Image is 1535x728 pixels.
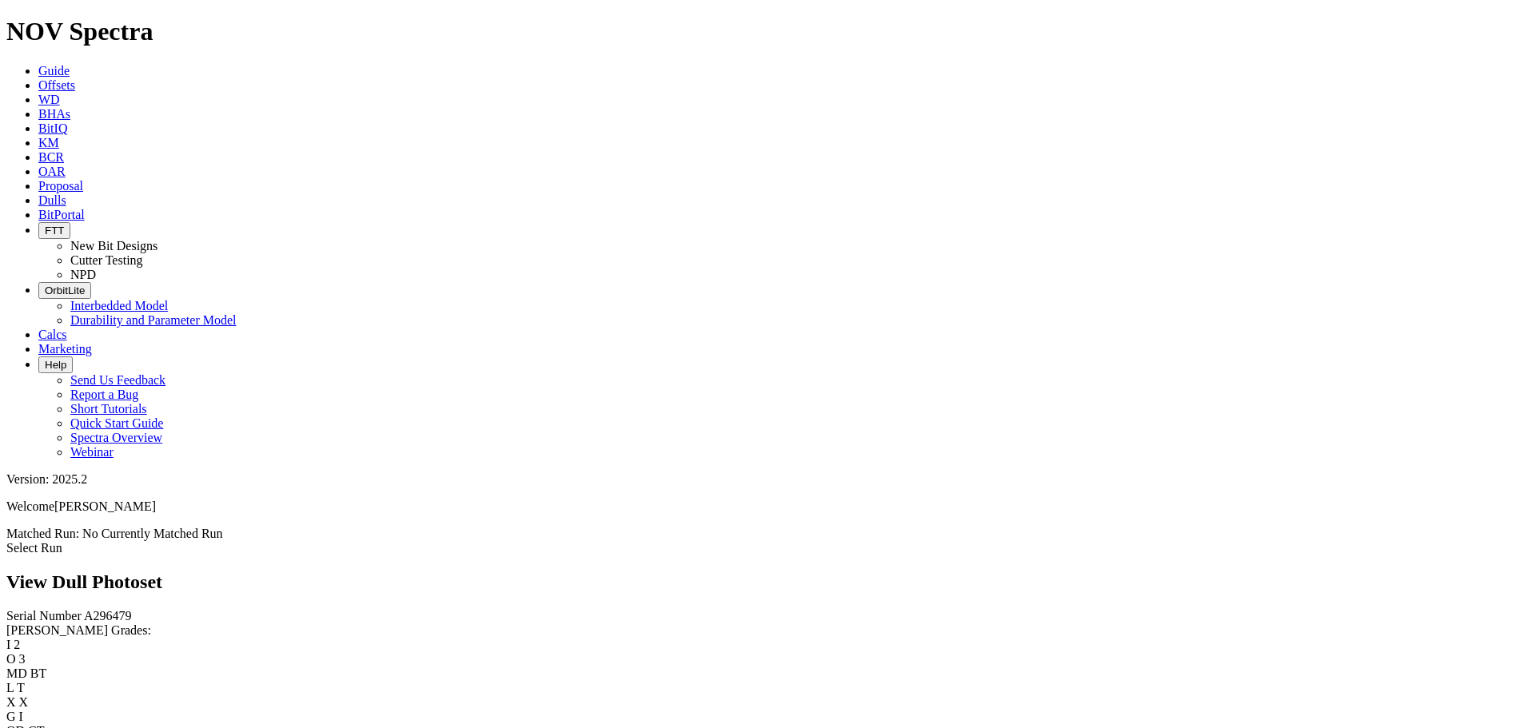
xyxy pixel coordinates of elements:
span: I [19,710,23,723]
a: Send Us Feedback [70,373,165,387]
span: X [19,695,29,709]
a: Quick Start Guide [70,416,163,430]
span: [PERSON_NAME] [54,499,156,513]
label: O [6,652,16,666]
label: L [6,681,14,694]
button: Help [38,356,73,373]
a: Spectra Overview [70,431,162,444]
label: MD [6,666,27,680]
a: New Bit Designs [70,239,157,253]
a: BHAs [38,107,70,121]
span: 3 [19,652,26,666]
span: FTT [45,225,64,237]
a: Report a Bug [70,388,138,401]
span: Help [45,359,66,371]
div: [PERSON_NAME] Grades: [6,623,1529,638]
label: G [6,710,16,723]
a: BitIQ [38,121,67,135]
a: KM [38,136,59,149]
a: Marketing [38,342,92,356]
a: Guide [38,64,70,78]
a: OAR [38,165,66,178]
button: OrbitLite [38,282,91,299]
a: Durability and Parameter Model [70,313,237,327]
a: Interbedded Model [70,299,168,312]
h1: NOV Spectra [6,17,1529,46]
a: Webinar [70,445,114,459]
a: WD [38,93,60,106]
span: 2 [14,638,20,651]
a: Short Tutorials [70,402,147,416]
a: Proposal [38,179,83,193]
span: No Currently Matched Run [82,527,223,540]
span: OrbitLite [45,284,85,296]
span: BT [30,666,46,680]
a: BitPortal [38,208,85,221]
label: X [6,695,16,709]
h2: View Dull Photoset [6,571,1529,593]
a: NPD [70,268,96,281]
a: Select Run [6,541,62,555]
a: BCR [38,150,64,164]
button: FTT [38,222,70,239]
span: T [17,681,25,694]
p: Welcome [6,499,1529,514]
a: Cutter Testing [70,253,143,267]
a: Calcs [38,328,67,341]
span: A296479 [84,609,132,623]
a: Dulls [38,193,66,207]
div: Version: 2025.2 [6,472,1529,487]
label: I [6,638,10,651]
label: Serial Number [6,609,82,623]
span: Matched Run: [6,527,79,540]
a: Offsets [38,78,75,92]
